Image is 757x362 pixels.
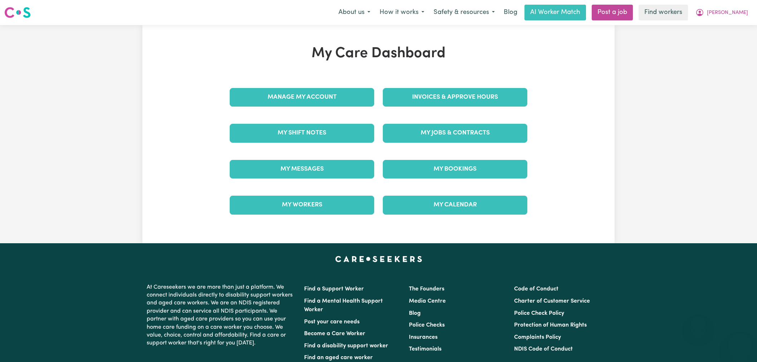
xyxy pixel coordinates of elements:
[409,322,445,328] a: Police Checks
[335,256,422,262] a: Careseekers home page
[728,333,751,356] iframe: Button to launch messaging window
[383,88,527,107] a: Invoices & Approve Hours
[383,124,527,142] a: My Jobs & Contracts
[4,4,31,21] a: Careseekers logo
[514,322,587,328] a: Protection of Human Rights
[707,9,748,17] span: [PERSON_NAME]
[429,5,499,20] button: Safety & resources
[304,319,360,325] a: Post your care needs
[304,343,388,349] a: Find a disability support worker
[499,5,522,20] a: Blog
[383,160,527,178] a: My Bookings
[304,355,373,361] a: Find an aged care worker
[514,334,561,340] a: Complaints Policy
[514,346,573,352] a: NDIS Code of Conduct
[691,5,753,20] button: My Account
[409,298,446,304] a: Media Centre
[230,124,374,142] a: My Shift Notes
[409,346,441,352] a: Testimonials
[334,5,375,20] button: About us
[383,196,527,214] a: My Calendar
[514,310,564,316] a: Police Check Policy
[592,5,633,20] a: Post a job
[639,5,688,20] a: Find workers
[230,160,374,178] a: My Messages
[514,286,558,292] a: Code of Conduct
[524,5,586,20] a: AI Worker Match
[409,334,438,340] a: Insurances
[409,310,421,316] a: Blog
[304,298,383,313] a: Find a Mental Health Support Worker
[375,5,429,20] button: How it works
[147,280,296,350] p: At Careseekers we are more than just a platform. We connect individuals directly to disability su...
[230,196,374,214] a: My Workers
[4,6,31,19] img: Careseekers logo
[514,298,590,304] a: Charter of Customer Service
[409,286,444,292] a: The Founders
[230,88,374,107] a: Manage My Account
[691,316,705,331] iframe: Close message
[304,286,364,292] a: Find a Support Worker
[304,331,365,337] a: Become a Care Worker
[225,45,532,62] h1: My Care Dashboard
